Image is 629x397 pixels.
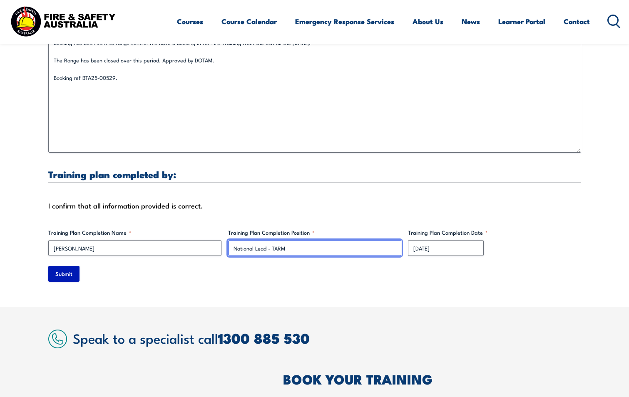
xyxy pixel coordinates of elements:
a: News [462,10,480,32]
label: Training Plan Completion Name [48,228,221,237]
a: Course Calendar [221,10,277,32]
h3: Training plan completed by: [48,169,581,179]
a: About Us [413,10,443,32]
a: Learner Portal [498,10,545,32]
input: Submit [48,266,80,282]
h2: BOOK YOUR TRAINING [283,373,581,385]
label: Training Plan Completion Date [408,228,581,237]
label: Training Plan Completion Position [228,228,401,237]
h2: Speak to a specialist call [73,330,581,345]
a: 1300 885 530 [218,327,310,349]
div: I confirm that all information provided is correct. [48,199,581,212]
a: Contact [564,10,590,32]
a: Emergency Response Services [295,10,394,32]
input: dd/mm/yyyy [408,240,484,256]
a: Courses [177,10,203,32]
